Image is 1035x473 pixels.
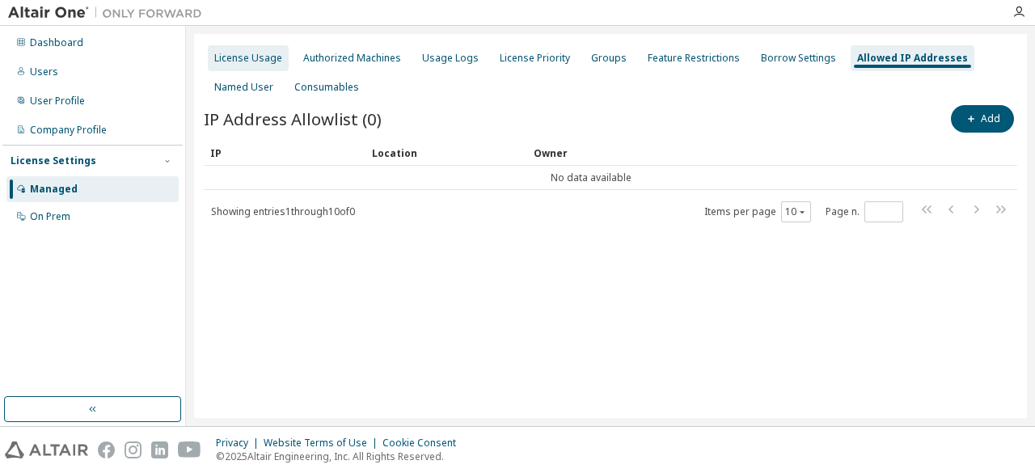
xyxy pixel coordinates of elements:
[785,205,807,218] button: 10
[125,441,142,458] img: instagram.svg
[761,52,836,65] div: Borrow Settings
[30,36,83,49] div: Dashboard
[422,52,479,65] div: Usage Logs
[216,437,264,450] div: Privacy
[648,52,740,65] div: Feature Restrictions
[372,140,521,166] div: Location
[214,81,273,94] div: Named User
[151,441,168,458] img: linkedin.svg
[211,205,355,218] span: Showing entries 1 through 10 of 0
[30,65,58,78] div: Users
[5,441,88,458] img: altair_logo.svg
[591,52,627,65] div: Groups
[857,52,968,65] div: Allowed IP Addresses
[382,437,466,450] div: Cookie Consent
[30,124,107,137] div: Company Profile
[11,154,96,167] div: License Settings
[8,5,210,21] img: Altair One
[294,81,359,94] div: Consumables
[264,437,382,450] div: Website Terms of Use
[30,183,78,196] div: Managed
[826,201,903,222] span: Page n.
[178,441,201,458] img: youtube.svg
[30,95,85,108] div: User Profile
[204,108,382,130] span: IP Address Allowlist (0)
[500,52,570,65] div: License Priority
[210,140,359,166] div: IP
[204,166,978,190] td: No data available
[30,210,70,223] div: On Prem
[303,52,401,65] div: Authorized Machines
[534,140,972,166] div: Owner
[216,450,466,463] p: © 2025 Altair Engineering, Inc. All Rights Reserved.
[704,201,811,222] span: Items per page
[214,52,282,65] div: License Usage
[98,441,115,458] img: facebook.svg
[951,105,1014,133] button: Add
